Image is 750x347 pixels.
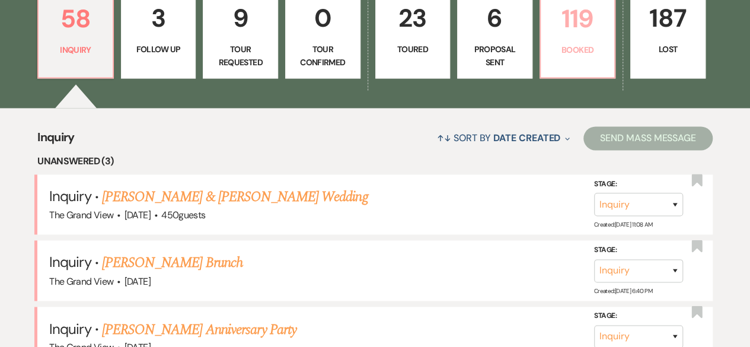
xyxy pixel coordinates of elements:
[129,43,189,56] p: Follow Up
[210,43,270,69] p: Tour Requested
[125,275,151,287] span: [DATE]
[548,43,608,56] p: Booked
[49,275,113,287] span: The Grand View
[46,43,106,56] p: Inquiry
[594,244,683,257] label: Stage:
[594,286,652,294] span: Created: [DATE] 6:40 PM
[37,154,713,169] li: Unanswered (3)
[49,187,91,205] span: Inquiry
[102,252,243,273] a: [PERSON_NAME] Brunch
[594,178,683,191] label: Stage:
[161,209,205,221] span: 450 guests
[102,186,368,208] a: [PERSON_NAME] & [PERSON_NAME] Wedding
[583,126,713,150] button: Send Mass Message
[49,253,91,271] span: Inquiry
[293,43,353,69] p: Tour Confirmed
[465,43,525,69] p: Proposal Sent
[49,319,91,338] span: Inquiry
[383,43,443,56] p: Toured
[432,122,575,154] button: Sort By Date Created
[493,132,560,144] span: Date Created
[638,43,698,56] p: Lost
[594,221,652,228] span: Created: [DATE] 11:08 AM
[37,128,75,154] span: Inquiry
[437,132,451,144] span: ↑↓
[594,310,683,323] label: Stage:
[102,319,296,340] a: [PERSON_NAME] Anniversary Party
[49,209,113,221] span: The Grand View
[125,209,151,221] span: [DATE]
